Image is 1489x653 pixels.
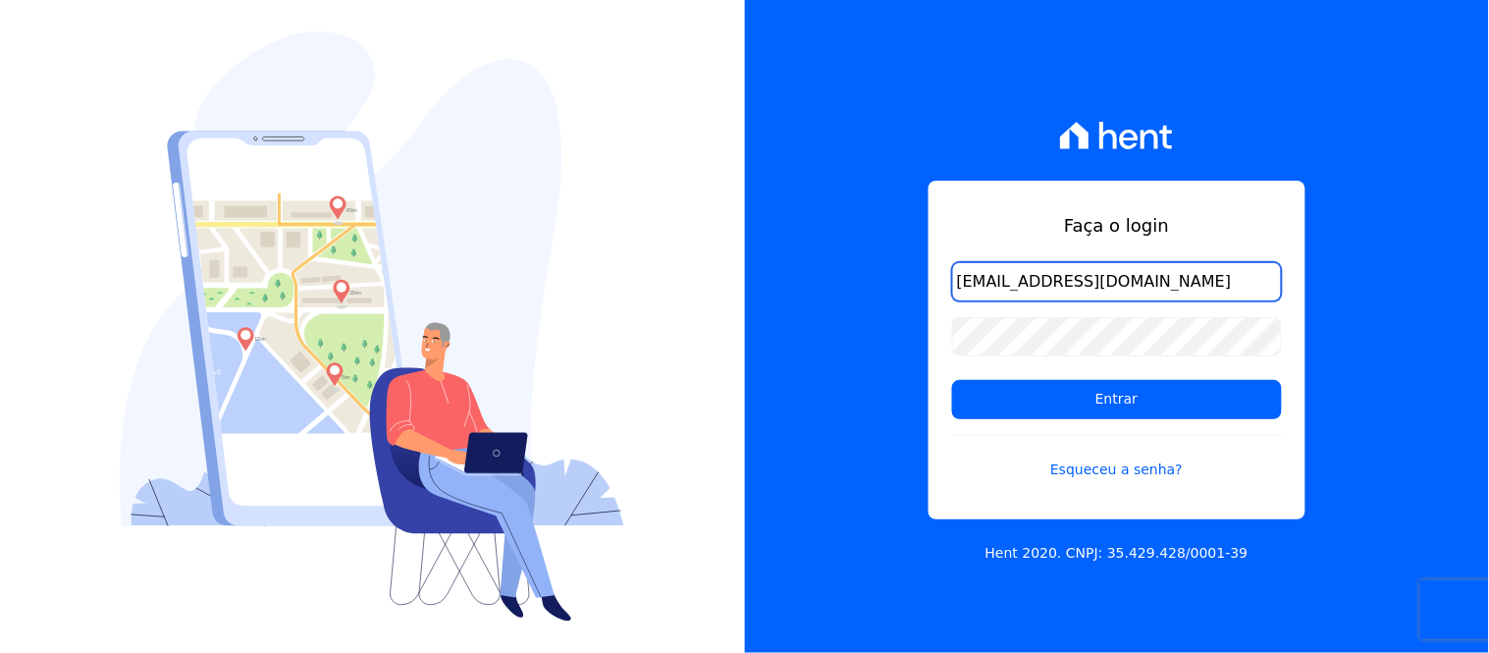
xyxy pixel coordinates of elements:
input: Entrar [952,380,1282,419]
a: Esqueceu a senha? [952,435,1282,480]
input: Email [952,262,1282,301]
img: Login [120,31,624,622]
h1: Faça o login [952,212,1282,239]
p: Hent 2020. CNPJ: 35.429.428/0001-39 [985,543,1249,564]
